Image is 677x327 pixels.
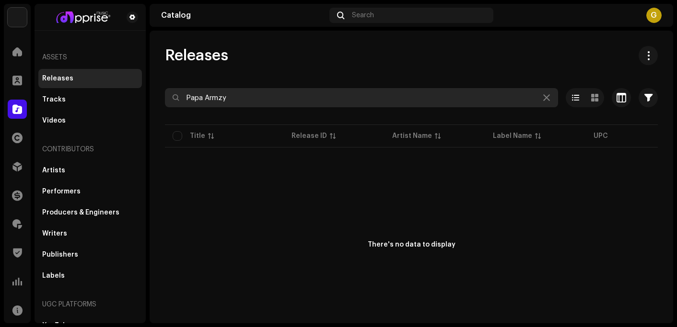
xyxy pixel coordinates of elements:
re-m-nav-item: Releases [38,69,142,88]
span: Search [352,11,374,19]
div: G [646,8,662,23]
re-a-nav-header: Contributors [38,138,142,161]
div: Publishers [42,251,78,259]
div: Artists [42,167,65,174]
re-m-nav-item: Artists [38,161,142,180]
div: Writers [42,230,67,237]
div: Labels [42,272,65,280]
img: bf2740f5-a004-4424-adf7-7bc84ff11fd7 [42,11,123,23]
div: Producers & Engineers [42,209,119,216]
input: Search [165,88,558,107]
div: Tracks [42,96,66,103]
re-m-nav-item: Producers & Engineers [38,203,142,222]
re-m-nav-item: Labels [38,266,142,285]
div: There's no data to display [368,240,455,250]
div: Catalog [161,11,326,19]
div: Videos [42,117,66,124]
re-a-nav-header: UGC Platforms [38,293,142,316]
re-a-nav-header: Assets [38,46,142,69]
re-m-nav-item: Writers [38,224,142,243]
img: 1c16f3de-5afb-4452-805d-3f3454e20b1b [8,8,27,27]
re-m-nav-item: Videos [38,111,142,130]
div: Performers [42,188,81,195]
re-m-nav-item: Performers [38,182,142,201]
span: Releases [165,46,228,65]
re-m-nav-item: Publishers [38,245,142,264]
div: Releases [42,75,73,82]
re-m-nav-item: Tracks [38,90,142,109]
